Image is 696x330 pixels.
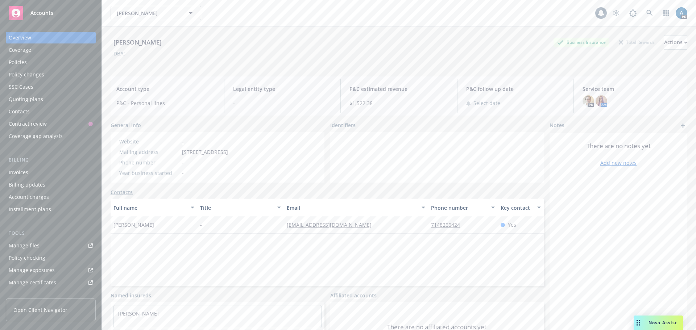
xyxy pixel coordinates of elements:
a: - [182,138,184,145]
div: Email [287,204,417,212]
button: Full name [111,199,197,216]
div: Coverage [9,44,31,56]
div: Manage exposures [9,264,55,276]
a: 7148266424 [431,221,466,228]
button: Email [284,199,428,216]
span: Service team [583,85,681,93]
div: Quoting plans [9,93,43,105]
a: [PERSON_NAME] [118,310,159,317]
span: Accounts [30,10,53,16]
div: [PERSON_NAME] [111,38,165,47]
span: P&C estimated revenue [349,85,448,93]
div: Manage files [9,240,40,251]
div: Coverage gap analysis [9,130,63,142]
a: Manage BORs [6,289,96,301]
div: Full name [113,204,186,212]
div: Manage BORs [9,289,43,301]
a: Search [642,6,657,20]
a: SSC Cases [6,81,96,93]
div: Billing [6,156,96,164]
button: Key contact [498,199,544,216]
a: Manage exposures [6,264,96,276]
span: - [182,169,184,177]
div: Title [200,204,273,212]
img: photo [676,7,687,19]
span: - [233,99,332,107]
a: Invoices [6,167,96,178]
span: General info [111,121,141,129]
a: Policy changes [6,69,96,80]
a: Accounts [6,3,96,23]
a: Contacts [6,106,96,117]
a: Add new notes [600,159,637,167]
button: Actions [664,35,687,50]
div: Contract review [9,118,47,130]
a: Policy checking [6,252,96,264]
a: Coverage [6,44,96,56]
div: Contacts [9,106,30,117]
a: Overview [6,32,96,43]
span: [STREET_ADDRESS] [182,148,228,156]
a: Quoting plans [6,93,96,105]
div: SSC Cases [9,81,33,93]
a: Manage files [6,240,96,251]
a: Manage certificates [6,277,96,288]
a: Coverage gap analysis [6,130,96,142]
a: Report a Bug [626,6,640,20]
div: Year business started [119,169,179,177]
img: photo [583,95,594,107]
a: Switch app [659,6,674,20]
button: Nova Assist [634,316,683,330]
a: Contacts [111,188,133,196]
button: Title [197,199,284,216]
div: Key contact [501,204,533,212]
div: Mailing address [119,148,179,156]
div: Phone number [119,159,179,166]
div: Installment plans [9,204,51,215]
a: Policies [6,57,96,68]
span: [PERSON_NAME] [113,221,154,229]
div: Overview [9,32,31,43]
div: DBA: - [113,50,127,57]
span: Notes [550,121,564,130]
a: [EMAIL_ADDRESS][DOMAIN_NAME] [287,221,377,228]
span: P&C - Personal lines [116,99,215,107]
a: Account charges [6,191,96,203]
div: Policies [9,57,27,68]
a: add [679,121,687,130]
a: Billing updates [6,179,96,191]
div: Invoices [9,167,28,178]
span: Nova Assist [649,319,677,326]
span: Open Client Navigator [13,306,67,314]
span: Legal entity type [233,85,332,93]
span: - [200,221,202,229]
div: Policy checking [9,252,45,264]
span: $1,522.38 [349,99,448,107]
img: photo [596,95,607,107]
div: Manage certificates [9,277,56,288]
a: Installment plans [6,204,96,215]
span: Yes [508,221,516,229]
div: Phone number [431,204,486,212]
div: Tools [6,230,96,237]
span: There are no notes yet [587,142,651,150]
span: - [182,159,184,166]
button: [PERSON_NAME] [111,6,201,20]
div: Account charges [9,191,49,203]
span: Identifiers [330,121,356,129]
div: Actions [664,35,687,49]
a: Stop snowing [609,6,623,20]
a: Named insureds [111,292,151,299]
a: Contract review [6,118,96,130]
span: [PERSON_NAME] [117,9,179,17]
div: Drag to move [634,316,643,330]
div: Billing updates [9,179,45,191]
button: Phone number [428,199,497,216]
div: Policy changes [9,69,44,80]
div: Website [119,138,179,145]
div: Total Rewards [615,38,658,47]
span: Select date [473,99,500,107]
div: Business Insurance [554,38,609,47]
span: Account type [116,85,215,93]
a: Affiliated accounts [330,292,377,299]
